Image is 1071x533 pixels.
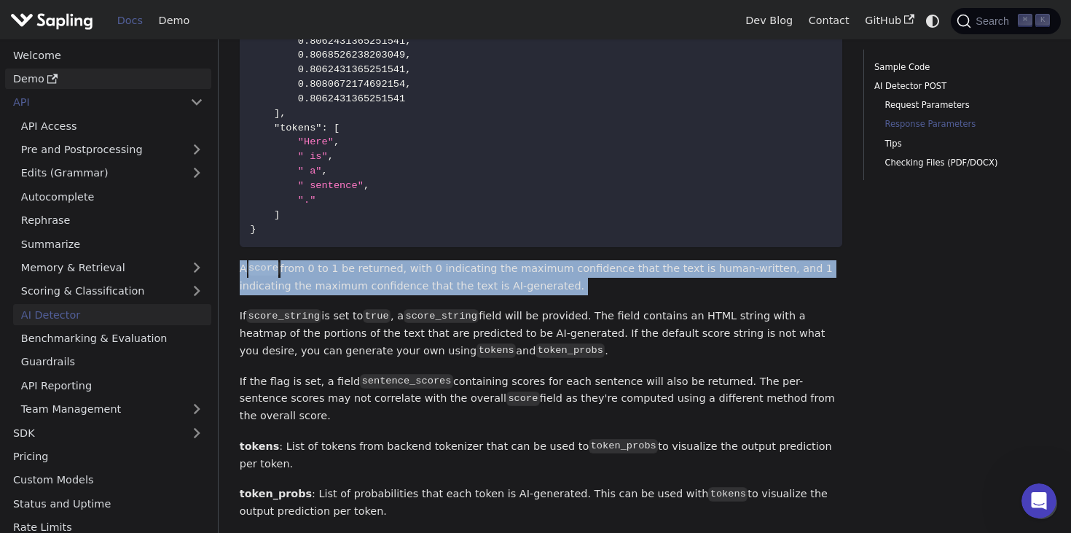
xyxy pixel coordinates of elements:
code: score [506,392,540,406]
span: , [364,180,369,191]
a: API [5,92,182,113]
span: 0.8062431365251541 [298,36,406,47]
span: 0.8080672174692154 [298,79,406,90]
span: " is" [298,151,328,162]
kbd: ⌘ [1018,14,1032,27]
a: API Access [13,115,211,136]
a: Sample Code [874,61,1045,74]
a: Pre and Postprocessing [13,139,211,160]
a: Demo [5,69,211,90]
a: Contact [801,9,858,32]
kbd: K [1035,14,1050,27]
a: API Reporting [13,375,211,396]
a: Pricing [5,446,211,467]
a: Edits (Grammar) [13,163,211,184]
span: , [334,136,340,147]
p: If the flag is set, a field containing scores for each sentence will also be returned. The per-se... [240,373,842,425]
span: " a" [298,166,322,176]
span: , [322,166,328,176]
a: AI Detector [13,304,211,325]
a: Status and Uptime [5,493,211,514]
span: , [405,64,411,75]
code: tokens [708,487,748,502]
a: Autocomplete [13,186,211,207]
a: Response Parameters [884,117,1039,131]
span: , [280,108,286,119]
a: Team Management [13,399,211,420]
button: Collapse sidebar category 'API' [182,92,211,113]
a: GitHub [857,9,922,32]
a: Rephrase [13,210,211,231]
span: 0.8068526238203049 [298,50,406,61]
span: Search [971,15,1018,27]
span: 0.8062431365251541 [298,93,406,104]
span: , [405,36,411,47]
a: Guardrails [13,351,211,373]
span: ] [274,209,280,220]
strong: token_probs [240,488,312,499]
iframe: Intercom live chat [1021,483,1056,518]
a: Benchmarking & Evaluation [13,328,211,349]
a: Dev Blog [737,9,800,32]
a: Tips [884,137,1039,151]
p: A from 0 to 1 be returned, with 0 indicating the maximum confidence that the text is human-writte... [240,260,842,295]
span: ] [274,108,280,119]
span: } [250,224,256,235]
span: : [322,122,328,133]
a: Docs [109,9,151,32]
a: Custom Models [5,470,211,491]
button: Search (Command+K) [951,8,1060,34]
a: Demo [151,9,197,32]
code: token_probs [589,439,658,454]
span: "tokens" [274,122,322,133]
code: sentence_scores [360,374,453,389]
span: " sentence" [298,180,364,191]
strong: tokens [240,440,280,452]
span: , [328,151,334,162]
span: [ [334,122,340,133]
span: "." [298,195,316,206]
p: If is set to , a field will be provided. The field contains an HTML string with a heatmap of the ... [240,308,842,359]
span: 0.8062431365251541 [298,64,406,75]
img: Sapling.ai [10,10,93,31]
span: , [405,79,411,90]
span: "Here" [298,136,334,147]
button: Expand sidebar category 'SDK' [182,422,211,443]
code: score [247,261,280,276]
a: SDK [5,422,182,443]
code: token_probs [535,343,605,358]
code: score_string [246,309,321,324]
span: , [405,50,411,61]
a: Memory & Retrieval [13,257,211,279]
a: AI Detector POST [874,79,1045,93]
button: Switch between dark and light mode (currently system mode) [922,10,943,31]
code: score_string [404,309,479,324]
p: : List of probabilities that each token is AI-generated. This can be used with to visualize the o... [240,486,842,521]
a: Sapling.ai [10,10,98,31]
a: Request Parameters [884,98,1039,112]
code: true [363,309,391,324]
a: Welcome [5,44,211,66]
a: Checking Files (PDF/DOCX) [884,156,1039,170]
a: Summarize [13,233,211,254]
p: : List of tokens from backend tokenizer that can be used to to visualize the output prediction pe... [240,438,842,473]
a: Scoring & Classification [13,281,211,302]
code: tokens [476,343,516,358]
